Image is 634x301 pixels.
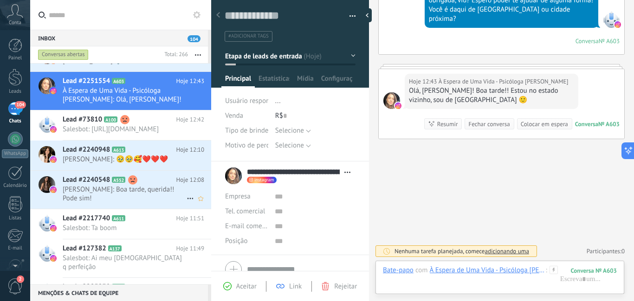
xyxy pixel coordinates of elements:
[225,96,285,105] span: Usuário responsável
[225,111,243,120] span: Venda
[63,254,187,271] span: Salesbot: Ai meu [DEMOGRAPHIC_DATA] q perfeição
[63,145,110,154] span: Lead #2240948
[225,222,275,231] span: E-mail comercial
[63,86,187,104] span: À Espera de Uma Vida - Psicóloga [PERSON_NAME]: Olá, [PERSON_NAME]! Boa tarde!! Estou no estado v...
[50,186,57,193] img: instagram.svg
[2,55,29,61] div: Painel
[15,101,26,109] span: 104
[225,234,268,249] div: Posição
[30,171,211,209] a: Lead #2240548 A552 Hoje 12:08 [PERSON_NAME]: Boa tarde, querida!! Pode sim!
[334,282,357,291] span: Rejeitar
[485,247,529,255] span: adicionando uma
[603,11,620,28] span: Instagram
[225,189,268,204] div: Empresa
[228,33,269,39] span: #adicionar tags
[63,282,110,292] span: Lead #2205938
[521,120,568,128] div: Colocar em espera
[176,77,204,86] span: Hoje 12:43
[176,282,204,292] span: Hoje 11:32
[225,127,268,134] span: Tipo de brinde
[112,177,125,183] span: A552
[30,239,211,277] a: Lead #127382 A137 Hoje 11:49 Salesbot: Ai meu [DEMOGRAPHIC_DATA] q perfeição
[362,8,372,22] div: ocultar
[225,74,251,88] span: Principal
[225,204,265,219] button: Tel. comercial
[225,219,268,234] button: E-mail comercial
[409,86,574,105] div: Olá, [PERSON_NAME]! Boa tarde!! Estou no estado vizinho, sou de [GEOGRAPHIC_DATA] 🙂
[439,77,569,86] span: À Espera de Uma Vida - Psicóloga Karoline Mincarone
[50,255,57,262] img: instagram.svg
[63,175,110,185] span: Lead #2240548
[598,120,620,128] div: № A603
[225,142,273,149] span: Motivo de perda
[395,102,401,109] img: instagram.svg
[104,116,117,122] span: A100
[63,77,110,86] span: Lead #2251554
[275,141,304,150] span: Selecione
[50,88,57,94] img: instagram.svg
[2,118,29,124] div: Chats
[63,125,187,134] span: Salesbot: [URL][DOMAIN_NAME]
[161,50,188,59] div: Total: 266
[30,284,208,301] div: Menções & Chats de equipe
[108,245,122,251] span: A137
[225,94,268,109] div: Usuário responsável
[571,267,617,275] div: 603
[63,224,187,232] span: Salesbot: Ta boom
[621,247,625,255] span: 0
[112,284,125,290] span: A600
[176,145,204,154] span: Hoje 12:10
[63,115,102,124] span: Lead #73810
[259,74,290,88] span: Estatísticas
[575,120,598,128] div: Conversa
[437,120,458,128] div: Resumir
[176,175,204,185] span: Hoje 12:08
[275,138,311,153] button: Selecione
[30,30,208,46] div: Inbox
[2,245,29,251] div: E-mail
[112,78,125,84] span: A603
[63,244,106,253] span: Lead #127382
[275,96,281,105] span: ...
[2,183,29,189] div: Calendário
[576,37,599,45] div: Conversa
[275,109,356,123] div: R$
[188,35,201,42] span: 104
[254,178,274,182] span: instagram
[225,207,265,216] span: Tel. comercial
[395,247,529,255] div: Nenhuma tarefa planejada, comece
[176,214,204,223] span: Hoje 11:51
[409,77,439,86] div: Hoje 12:43
[468,120,510,128] div: Fechar conversa
[30,110,211,140] a: Lead #73810 A100 Hoje 12:42 Salesbot: [URL][DOMAIN_NAME]
[225,237,247,244] span: Posição
[225,109,268,123] div: Venda
[17,275,24,283] span: 2
[275,126,304,135] span: Selecione
[587,247,625,255] a: Participantes:0
[2,89,29,95] div: Leads
[297,74,314,88] span: Mídia
[50,225,57,231] img: instagram.svg
[50,126,57,133] img: instagram.svg
[38,49,89,60] div: Conversas abertas
[383,92,400,109] span: À Espera de Uma Vida - Psicóloga Karoline Mincarone
[599,37,620,45] div: № A603
[112,215,125,221] span: A611
[63,185,187,203] span: [PERSON_NAME]: Boa tarde, querida!! Pode sim!
[236,282,257,291] span: Aceitar
[176,244,204,253] span: Hoje 11:49
[112,147,125,153] span: A613
[176,115,204,124] span: Hoje 12:42
[30,141,211,170] a: Lead #2240948 A613 Hoje 12:10 [PERSON_NAME]: 🥹🥹🥰❤️❤️❤️
[63,214,110,223] span: Lead #2217740
[50,156,57,163] img: instagram.svg
[30,209,211,239] a: Lead #2217740 A611 Hoje 11:51 Salesbot: Ta boom
[289,282,302,291] span: Link
[275,123,311,138] button: Selecione
[30,72,211,110] a: Lead #2251554 A603 Hoje 12:43 À Espera de Uma Vida - Psicóloga [PERSON_NAME]: Olá, [PERSON_NAME]!...
[2,149,28,158] div: WhatsApp
[225,123,268,138] div: Tipo de brinde
[415,266,428,275] span: com
[2,215,29,221] div: Listas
